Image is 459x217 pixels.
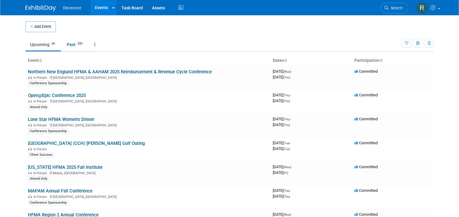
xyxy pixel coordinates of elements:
div: [GEOGRAPHIC_DATA], [GEOGRAPHIC_DATA] [28,75,268,80]
a: Open@Epic Conference 2025 [28,93,86,98]
span: In-Person [33,123,49,127]
span: (Wed) [283,213,291,216]
span: Search [389,6,403,10]
span: - [292,212,293,217]
th: Dates [270,55,352,66]
span: In-Person [33,147,49,151]
img: In-Person Event [28,76,32,79]
span: [DATE] [273,69,293,74]
div: Attend Only [28,105,49,110]
span: [DATE] [273,165,293,169]
a: [GEOGRAPHIC_DATA] (CCH) [PERSON_NAME] Golf Outing [28,141,145,146]
span: - [291,117,292,121]
div: [GEOGRAPHIC_DATA], [GEOGRAPHIC_DATA] [28,194,268,199]
span: (Tue) [283,147,290,151]
span: - [292,69,293,74]
span: In-Person [33,99,49,103]
a: Sort by Start Date [284,58,287,63]
div: Mobile, [GEOGRAPHIC_DATA] [28,170,268,175]
span: [DATE] [273,188,292,193]
div: Conference Sponsorship [28,200,69,205]
span: Revecore [63,5,81,10]
span: (Wed) [283,165,291,169]
span: [DATE] [273,194,290,199]
div: Attend Only [28,176,49,182]
th: Event [25,55,270,66]
span: Committed [354,141,378,145]
span: (Wed) [283,70,291,73]
a: Search [380,3,408,13]
th: Participation [352,55,434,66]
img: ExhibitDay [25,5,56,11]
span: In-Person [33,76,49,80]
span: - [292,165,293,169]
span: [DATE] [273,122,290,127]
div: Client Success [28,152,54,158]
a: Upcoming34 [25,39,61,50]
a: Sort by Participation Type [380,58,383,63]
span: [DATE] [273,98,290,103]
button: Add Event [25,21,56,32]
span: [DATE] [273,141,292,145]
span: (Thu) [283,94,290,97]
span: (Thu) [283,118,290,121]
img: In-Person Event [28,123,32,126]
span: (Thu) [283,123,290,127]
img: In-Person Event [28,195,32,198]
span: 34 [50,42,56,46]
a: Sort by Event Name [39,58,42,63]
span: [DATE] [273,93,292,97]
a: [US_STATE] HFMA 2025 Fall Institute [28,165,103,170]
a: Lone Star HFMA Women's Dinner [28,117,94,122]
span: - [291,188,292,193]
span: 255 [76,42,84,46]
span: - [291,141,292,145]
div: [GEOGRAPHIC_DATA], [GEOGRAPHIC_DATA] [28,122,268,127]
span: - [291,93,292,97]
span: Committed [354,93,378,97]
span: In-Person [33,171,49,175]
a: MAPAM Annual Fall Conference [28,188,93,194]
img: In-Person Event [28,99,32,102]
a: Past255 [62,39,89,50]
span: [DATE] [273,146,290,151]
span: (Thu) [283,99,290,103]
div: [GEOGRAPHIC_DATA], [GEOGRAPHIC_DATA] [28,98,268,103]
span: Committed [354,212,378,217]
span: Committed [354,117,378,121]
span: [DATE] [273,117,292,121]
span: [DATE] [273,212,293,217]
span: Committed [354,165,378,169]
span: [DATE] [273,75,290,79]
div: Conference Sponsorship [28,129,69,134]
span: Committed [354,188,378,193]
span: (Fri) [283,171,288,175]
span: Committed [354,69,378,74]
span: [DATE] [273,170,288,175]
span: (Thu) [283,189,290,192]
img: Rachael Sires [416,2,428,14]
span: In-Person [33,195,49,199]
a: Northern New England HFMA & AAHAM 2025 Reimbursement & Revenue Cycle Conference [28,69,212,75]
img: In-Person Event [28,171,32,174]
span: (Thu) [283,76,290,79]
img: In-Person Event [28,147,32,150]
div: Conference Sponsorship [28,81,69,86]
span: (Thu) [283,195,290,198]
span: (Tue) [283,142,290,145]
